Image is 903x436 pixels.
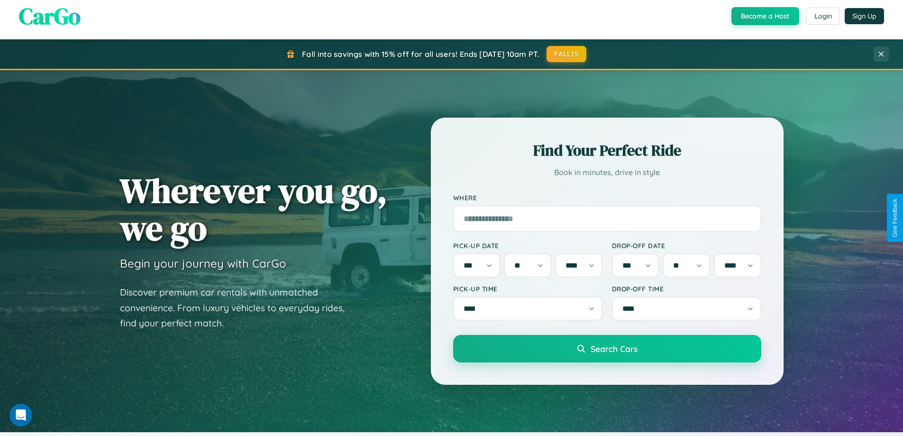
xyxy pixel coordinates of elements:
button: Search Cars [453,335,761,362]
iframe: Intercom live chat [9,404,32,427]
span: CarGo [19,0,81,32]
button: Become a Host [731,7,799,25]
h2: Find Your Perfect Ride [453,140,761,161]
label: Pick-up Time [453,285,602,293]
label: Drop-off Date [612,241,761,250]
button: FALL15 [547,46,586,62]
span: Search Cars [591,343,638,354]
p: Book in minutes, drive in style [453,166,761,179]
button: Sign Up [845,8,884,24]
label: Pick-up Date [453,241,602,250]
label: Where [453,194,761,202]
p: Discover premium car rentals with unmatched convenience. From luxury vehicles to everyday rides, ... [120,285,357,331]
h1: Wherever you go, we go [120,172,387,247]
div: Give Feedback [892,199,898,237]
span: Fall into savings with 15% off for all users! Ends [DATE] 10am PT. [302,49,539,59]
label: Drop-off Time [612,285,761,293]
button: Login [806,8,840,25]
h3: Begin your journey with CarGo [120,256,286,270]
